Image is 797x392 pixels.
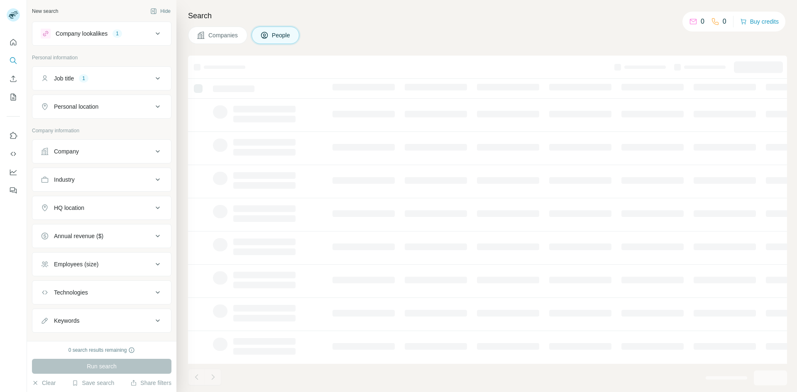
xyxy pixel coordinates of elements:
button: Technologies [32,282,171,302]
button: Feedback [7,183,20,198]
div: Company lookalikes [56,29,108,38]
button: Annual revenue ($) [32,226,171,246]
button: Quick start [7,35,20,50]
p: 0 [701,17,704,27]
div: Industry [54,175,75,184]
button: Hide [144,5,176,17]
button: Keywords [32,311,171,331]
div: Personal location [54,102,98,111]
span: People [272,31,291,39]
div: New search [32,7,58,15]
div: 1 [112,30,122,37]
div: Annual revenue ($) [54,232,103,240]
button: Job title1 [32,68,171,88]
h4: Search [188,10,787,22]
div: HQ location [54,204,84,212]
button: Use Surfe API [7,146,20,161]
span: Companies [208,31,239,39]
button: Employees (size) [32,254,171,274]
button: Buy credits [740,16,779,27]
p: 0 [723,17,726,27]
button: Dashboard [7,165,20,180]
button: Save search [72,379,114,387]
button: My lists [7,90,20,105]
div: Keywords [54,317,79,325]
button: Company lookalikes1 [32,24,171,44]
button: HQ location [32,198,171,218]
div: Company [54,147,79,156]
button: Use Surfe on LinkedIn [7,128,20,143]
button: Share filters [130,379,171,387]
button: Company [32,141,171,161]
button: Enrich CSV [7,71,20,86]
div: 1 [79,75,88,82]
div: Job title [54,74,74,83]
button: Personal location [32,97,171,117]
div: Technologies [54,288,88,297]
div: Employees (size) [54,260,98,268]
p: Personal information [32,54,171,61]
button: Search [7,53,20,68]
button: Clear [32,379,56,387]
p: Company information [32,127,171,134]
div: 0 search results remaining [68,346,135,354]
button: Industry [32,170,171,190]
